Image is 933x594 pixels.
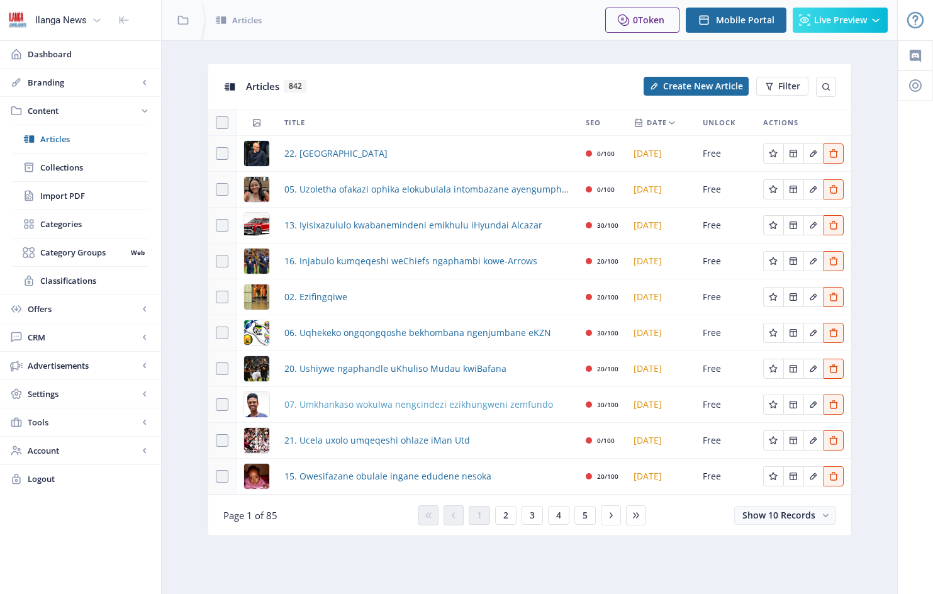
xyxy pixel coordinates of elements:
[597,433,615,448] div: 0/100
[522,506,543,525] button: 3
[824,290,844,302] a: Edit page
[284,182,571,197] span: 05. Uzoletha ofakazi ophika elokubulala intombazane ayengumphathi wayo
[763,362,783,374] a: Edit page
[824,469,844,481] a: Edit page
[597,254,618,269] div: 20/100
[574,506,596,525] button: 5
[605,8,679,33] button: 0Token
[663,81,743,91] span: Create New Article
[40,274,148,287] span: Classifications
[695,351,756,387] td: Free
[638,14,664,26] span: Token
[28,359,138,372] span: Advertisements
[716,15,774,25] span: Mobile Portal
[803,398,824,410] a: Edit page
[597,218,618,233] div: 30/100
[626,423,695,459] td: [DATE]
[284,469,491,484] a: 15. Owesifazane obulale ingane edudene nesoka
[597,397,618,412] div: 30/100
[626,172,695,208] td: [DATE]
[284,397,553,412] a: 07. Umkhankaso wokulwa nengcindezi ezikhungweni zemfundo
[695,315,756,351] td: Free
[244,177,269,202] img: 5e20890f-fc02-48de-ac9f-d232f0976127.png
[244,464,269,489] img: 05ab6bb4-62da-451b-8c62-a622edb18033.png
[763,434,783,445] a: Edit page
[695,459,756,495] td: Free
[763,290,783,302] a: Edit page
[126,246,148,259] nb-badge: Web
[284,146,388,161] a: 22. [GEOGRAPHIC_DATA]
[597,469,618,484] div: 20/100
[824,398,844,410] a: Edit page
[824,326,844,338] a: Edit page
[244,428,269,453] img: 53eca974-4728-4ef2-8c42-dce42fa30a23.png
[284,254,537,269] span: 16. Injabulo kumqeqeshi weChiefs ngaphambi kowe-Arrows
[35,6,87,34] div: Ilanga News
[284,433,470,448] a: 21. Ucela uxolo umqeqeshi ohlaze iMan Utd
[783,147,803,159] a: Edit page
[626,387,695,423] td: [DATE]
[284,361,506,376] a: 20. Ushiywe ngaphandle uKhuliso Mudau kwiBafana
[232,14,262,26] span: Articles
[783,218,803,230] a: Edit page
[28,473,151,485] span: Logout
[13,154,148,181] a: Collections
[626,208,695,244] td: [DATE]
[803,218,824,230] a: Edit page
[244,249,269,274] img: dc881e6a-3691-40c9-bd42-1894e8b3b565.png
[626,459,695,495] td: [DATE]
[824,147,844,159] a: Edit page
[208,63,852,536] app-collection-view: Articles
[695,279,756,315] td: Free
[734,506,836,525] button: Show 10 Records
[783,362,803,374] a: Edit page
[824,362,844,374] a: Edit page
[13,125,148,153] a: Articles
[28,388,138,400] span: Settings
[763,254,783,266] a: Edit page
[703,115,735,130] span: Unlock
[244,284,269,310] img: 5b887165-d363-4c07-8516-d86d2aab4039.png
[803,362,824,374] a: Edit page
[756,77,808,96] button: Filter
[695,387,756,423] td: Free
[597,289,618,305] div: 20/100
[783,182,803,194] a: Edit page
[244,320,269,345] img: f2643c80-7950-4b59-b046-79f054aa6a9f.png
[763,469,783,481] a: Edit page
[40,161,148,174] span: Collections
[626,315,695,351] td: [DATE]
[556,510,561,520] span: 4
[695,136,756,172] td: Free
[28,303,138,315] span: Offers
[644,77,749,96] button: Create New Article
[803,254,824,266] a: Edit page
[742,509,815,521] span: Show 10 Records
[284,289,347,305] a: 02. Ezifingqiwe
[244,356,269,381] img: 743396e2-30bf-4e00-9b6f-060cfc30a6c2.png
[763,147,783,159] a: Edit page
[803,182,824,194] a: Edit page
[284,218,542,233] a: 13. Iyisixazululo kwabanemindeni emikhulu iHyundai Alcazar
[763,182,783,194] a: Edit page
[530,510,535,520] span: 3
[695,208,756,244] td: Free
[8,10,28,30] img: 6e32966d-d278-493e-af78-9af65f0c2223.png
[597,146,615,161] div: 0/100
[40,133,148,145] span: Articles
[13,182,148,210] a: Import PDF
[626,244,695,279] td: [DATE]
[586,115,601,130] span: SEO
[695,244,756,279] td: Free
[597,361,618,376] div: 20/100
[824,182,844,194] a: Edit page
[695,172,756,208] td: Free
[284,325,551,340] span: 06. Uqhekeko ongqongqoshe bekhombana ngenjumbane eKZN
[803,147,824,159] a: Edit page
[824,434,844,445] a: Edit page
[28,48,151,60] span: Dashboard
